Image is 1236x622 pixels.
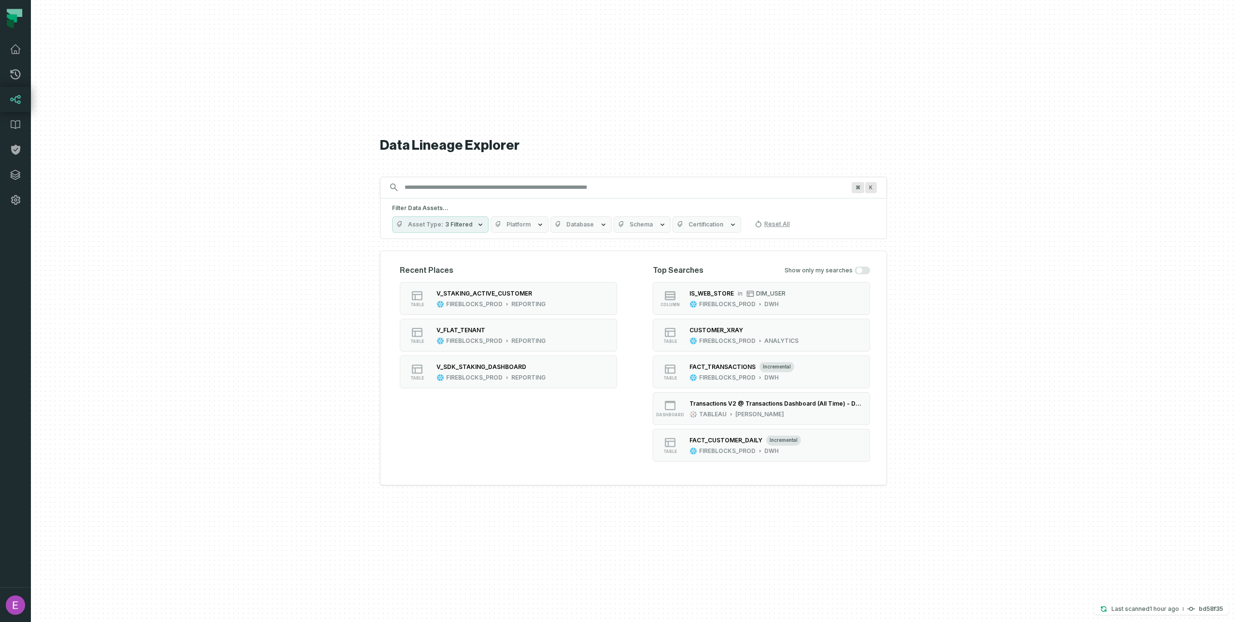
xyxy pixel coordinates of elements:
[1111,604,1179,614] p: Last scanned
[380,137,887,154] h1: Data Lineage Explorer
[1199,606,1223,612] h4: bd58f35
[852,182,864,193] span: Press ⌘ + K to focus the search bar
[865,182,877,193] span: Press ⌘ + K to focus the search bar
[1150,605,1179,612] relative-time: Sep 25, 2025, 10:16 AM GMT+3
[1094,603,1229,615] button: Last scanned[DATE] 10:16:43 AMbd58f35
[6,595,25,615] img: avatar of Eden Berger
